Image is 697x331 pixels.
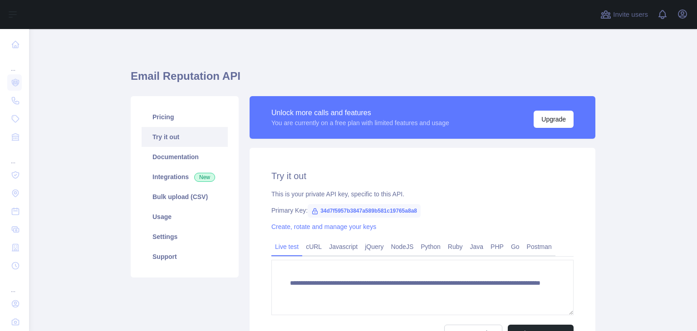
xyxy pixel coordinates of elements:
a: Documentation [142,147,228,167]
a: Postman [523,239,555,254]
a: Python [417,239,444,254]
a: Ruby [444,239,466,254]
div: This is your private API key, specific to this API. [271,190,574,199]
div: ... [7,276,22,294]
span: 34d7f5957b3847a589b581c19765a8a8 [308,204,421,218]
a: Try it out [142,127,228,147]
a: Pricing [142,107,228,127]
a: Support [142,247,228,267]
a: Live test [271,239,302,254]
div: Unlock more calls and features [271,107,449,118]
a: Integrations New [142,167,228,187]
div: ... [7,54,22,73]
a: Settings [142,227,228,247]
div: You are currently on a free plan with limited features and usage [271,118,449,127]
h1: Email Reputation API [131,69,595,91]
a: Go [507,239,523,254]
a: Javascript [325,239,361,254]
a: PHP [487,239,507,254]
button: Invite users [599,7,650,22]
a: Java [466,239,487,254]
a: Usage [142,207,228,227]
span: Invite users [613,10,648,20]
div: ... [7,147,22,165]
h2: Try it out [271,170,574,182]
a: Bulk upload (CSV) [142,187,228,207]
div: Primary Key: [271,206,574,215]
a: NodeJS [387,239,417,254]
a: cURL [302,239,325,254]
span: New [194,173,215,182]
a: Create, rotate and manage your keys [271,223,376,230]
button: Upgrade [534,111,574,128]
a: jQuery [361,239,387,254]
